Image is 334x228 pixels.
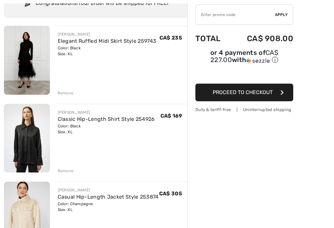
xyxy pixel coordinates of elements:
span: CA$ 305 [159,190,182,197]
div: Color: Champagne Size: XL [58,201,159,213]
div: Remove [58,90,74,96]
div: [PERSON_NAME] [58,187,159,193]
iframe: PayPal-paypal [195,67,293,81]
img: Sezzle [246,58,270,64]
span: Proceed to Checkout [213,89,273,95]
td: CA$ 908.00 [230,27,293,50]
div: Color: Black Size: XL [58,45,157,57]
div: or 4 payments of with [195,50,293,64]
span: CA$ 169 [160,113,182,119]
div: [PERSON_NAME] [58,31,157,37]
a: Casual Hip-Length Jacket Style 253874 [58,194,159,200]
span: CA$ 235 [159,35,182,41]
a: Classic Hip-Length Shirt Style 254926 [58,116,155,122]
input: Promo code [196,5,275,24]
div: or 4 payments ofCA$ 227.00withSezzle Click to learn more about Sezzle [195,50,293,67]
div: Remove [58,168,74,174]
span: Apply [275,12,288,18]
button: Proceed to Checkout [195,84,293,101]
img: Classic Hip-Length Shirt Style 254926 [4,104,50,172]
div: [PERSON_NAME] [58,109,155,115]
td: Total [195,27,230,50]
div: Color: Black Size: XL [58,123,155,135]
div: Duty & tariff-free | Uninterrupted shipping [195,106,293,113]
img: Elegant Ruffled Midi Skirt Style 259743 [4,26,50,95]
a: Elegant Ruffled Midi Skirt Style 259743 [58,38,157,44]
span: CA$ 227.00 [210,49,278,64]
